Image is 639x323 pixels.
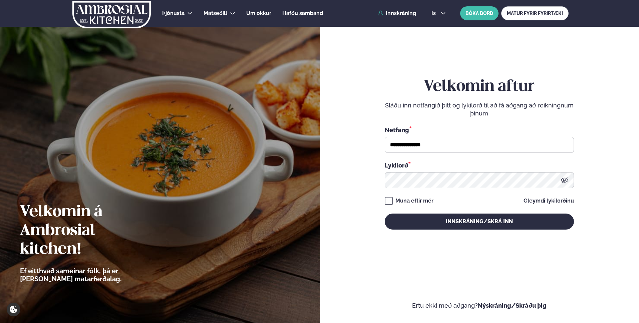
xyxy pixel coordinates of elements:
[20,203,158,259] h2: Velkomin á Ambrosial kitchen!
[204,9,227,17] a: Matseðill
[282,10,323,16] span: Hafðu samband
[204,10,227,16] span: Matseðill
[460,6,499,20] button: BÓKA BORÐ
[501,6,569,20] a: MATUR FYRIR FYRIRTÆKI
[246,10,271,16] span: Um okkur
[385,161,574,170] div: Lykilorð
[282,9,323,17] a: Hafðu samband
[20,267,158,283] p: Ef eitthvað sameinar fólk, þá er [PERSON_NAME] matarferðalag.
[478,302,547,309] a: Nýskráning/Skráðu þig
[72,1,151,28] img: logo
[340,302,619,310] p: Ertu ekki með aðgang?
[162,9,185,17] a: Þjónusta
[378,10,416,16] a: Innskráning
[7,303,20,316] a: Cookie settings
[431,11,438,16] span: is
[385,77,574,96] h2: Velkomin aftur
[246,9,271,17] a: Um okkur
[524,198,574,204] a: Gleymdi lykilorðinu
[385,101,574,117] p: Sláðu inn netfangið þitt og lykilorð til að fá aðgang að reikningnum þínum
[426,11,451,16] button: is
[162,10,185,16] span: Þjónusta
[385,214,574,230] button: Innskráning/Skrá inn
[385,125,574,134] div: Netfang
